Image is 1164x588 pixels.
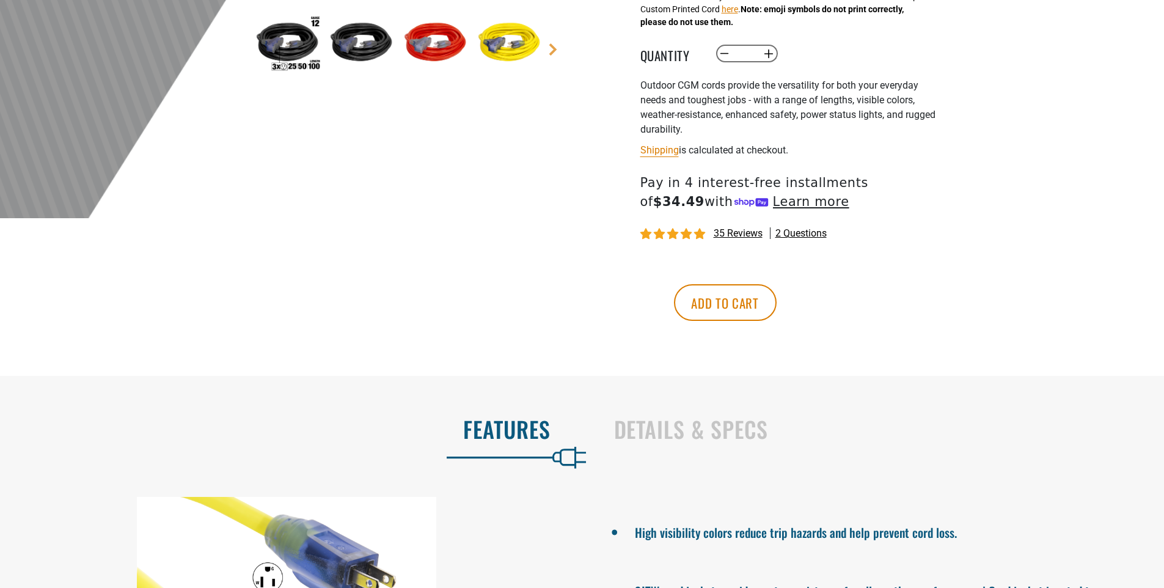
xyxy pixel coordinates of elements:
span: 2 questions [775,227,827,240]
span: 4.80 stars [640,229,708,240]
button: here [722,3,738,16]
h2: Features [26,416,551,442]
a: Next [547,43,559,56]
label: Quantity [640,46,701,62]
img: red [400,9,470,80]
span: 35 reviews [714,227,763,239]
li: High visibility colors reduce trip hazards and help prevent cord loss. [634,520,1122,542]
a: Shipping [640,144,679,156]
img: neon yellow [474,9,544,80]
strong: Note: emoji symbols do not print correctly, please do not use them. [640,4,904,27]
button: Add to cart [674,284,777,321]
img: black [326,9,397,80]
span: Outdoor CGM cords provide the versatility for both your everyday needs and toughest jobs - with a... [640,79,935,135]
div: is calculated at checkout. [640,142,940,158]
h2: Details & Specs [614,416,1139,442]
